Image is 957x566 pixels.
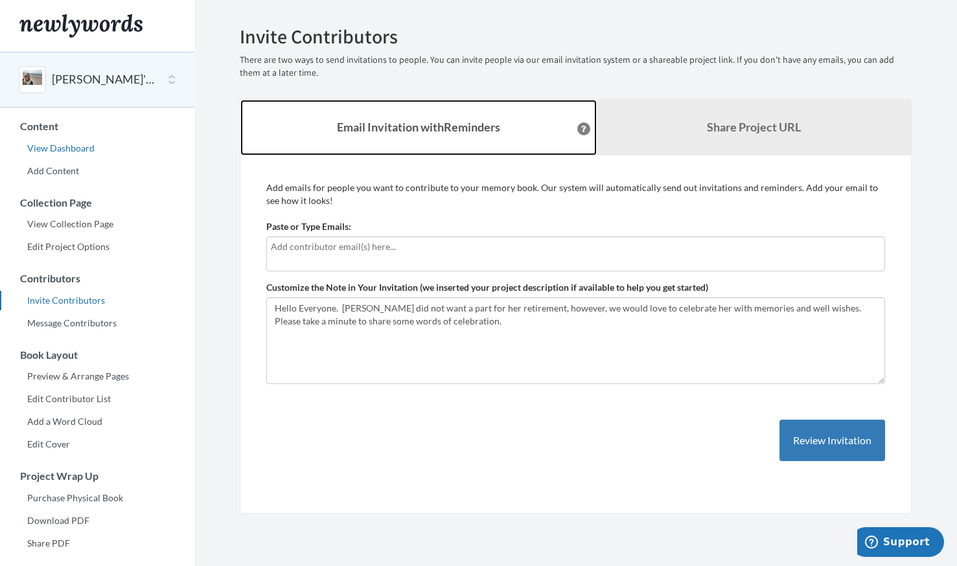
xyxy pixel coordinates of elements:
textarea: Hello Everyone. [PERSON_NAME] did not want a part for her retirement, however, we would love to c... [266,297,885,384]
h2: Invite Contributors [240,26,912,47]
button: [PERSON_NAME]'s Retirement Celebration [52,71,157,88]
h3: Contributors [1,273,194,284]
h3: Content [1,120,194,132]
h3: Collection Page [1,197,194,209]
b: Share Project URL [707,120,801,134]
strong: Email Invitation with Reminders [337,120,500,134]
p: Add emails for people you want to contribute to your memory book. Our system will automatically s... [266,181,885,207]
button: Review Invitation [779,420,885,462]
h3: Project Wrap Up [1,470,194,482]
img: Newlywords logo [19,14,143,38]
input: Add contributor email(s) here... [271,240,881,254]
label: Paste or Type Emails: [266,220,351,233]
h3: Book Layout [1,349,194,361]
p: There are two ways to send invitations to people. You can invite people via our email invitation ... [240,54,912,80]
iframe: Opens a widget where you can chat to one of our agents [857,527,944,560]
label: Customize the Note in Your Invitation (we inserted your project description if available to help ... [266,281,708,294]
